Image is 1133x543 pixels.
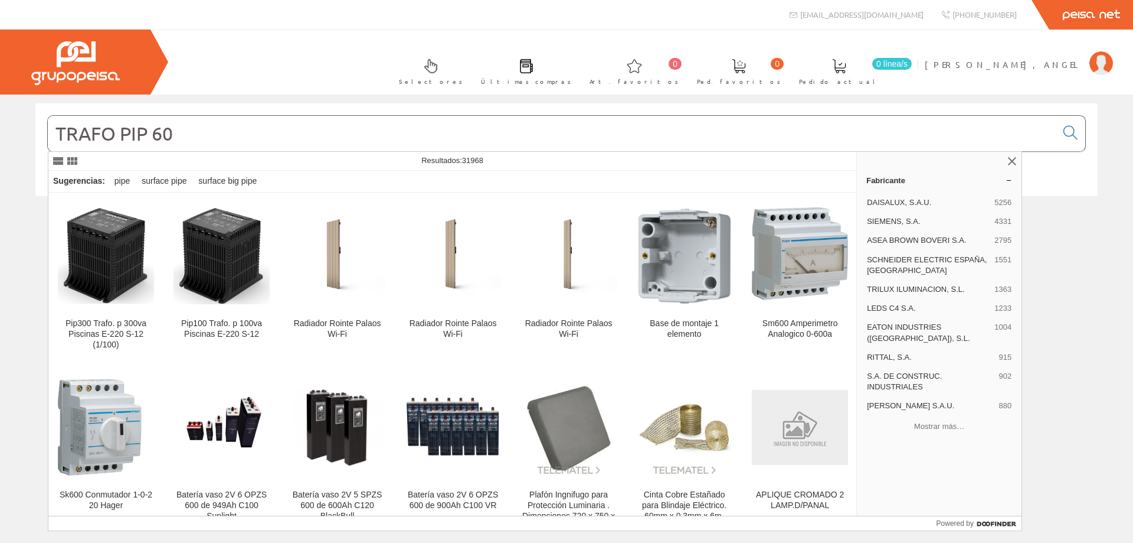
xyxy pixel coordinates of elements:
span: EATON INDUSTRIES ([GEOGRAPHIC_DATA]), S.L. [867,322,990,343]
img: Sm600 Amperimetro Analogico 0-600a [752,207,848,304]
div: Radiador Rointe Palaos Wi-Fi [520,318,617,340]
img: Batería vaso 2V 5 SPZS 600 de 600Ah C120 BlackBull [289,388,385,466]
img: Pip100 Trafo. p 100va Piscinas E-220 S-12 [173,207,270,304]
img: Radiador Rointe Palaos Wi-Fi [520,207,617,304]
div: Batería vaso 2V 6 OPZS 600 de 900Ah C100 VR [405,490,501,511]
span: Ped. favoritos [697,76,781,87]
img: Plafón Ingnifugo para Protección Luminaria . Dimensiones 720 x 750 x 150 mm - FSCP 600 [520,379,617,476]
span: Resultados: [421,156,483,165]
div: Batería vaso 2V 5 SPZS 600 de 600Ah C120 BlackBull [289,490,385,522]
div: Cinta Cobre Estañado para Blindaje Eléctrico. 60mm x 0,3mm x 6m-RAYCOPPER 6000 - Pack 10 [636,490,732,543]
span: SIEMENS, S.A. [867,216,990,227]
span: 0 línea/s [872,58,912,70]
span: [PERSON_NAME] S.A.U. [867,401,994,411]
a: Últimas compras [469,49,577,92]
img: Batería vaso 2V 6 OPZS 600 de 900Ah C100 VR [405,392,501,463]
span: TRILUX ILUMINACION, S.L. [867,284,990,295]
div: Radiador Rointe Palaos Wi-Fi [289,318,385,340]
div: © Grupo Peisa [35,211,1098,221]
span: 1004 [994,322,1011,343]
img: Sk600 Conmutador 1-0-2 20 Hager [58,379,154,476]
div: APLIQUE CROMADO 2 LAMP.D/PANAL [752,490,848,511]
span: 2795 [994,235,1011,246]
div: Sugerencias: [48,173,107,190]
div: Sm600 Amperimetro Analogico 0-600a [752,318,848,340]
span: 0 [669,58,682,70]
a: Powered by [936,516,1022,531]
img: APLIQUE CROMADO 2 LAMP.D/PANAL [752,390,848,465]
span: 1551 [994,255,1011,276]
input: Buscar... [48,116,1056,151]
a: Radiador Rointe Palaos Wi-Fi Radiador Rointe Palaos Wi-Fi [511,193,626,364]
span: [EMAIL_ADDRESS][DOMAIN_NAME] [800,9,924,19]
a: Base de montaje 1 elemento Base de montaje 1 elemento [627,193,742,364]
div: Base de montaje 1 elemento [636,318,732,340]
span: 31968 [462,156,483,165]
div: surface pipe [137,171,191,192]
a: Selectores [387,49,469,92]
div: Radiador Rointe Palaos Wi-Fi [405,318,501,340]
img: Batería vaso 2V 6 OPZS 600 de 949Ah C100 Sunlight [173,391,270,463]
span: SCHNEIDER ELECTRIC ESPAÑA, [GEOGRAPHIC_DATA] [867,255,990,276]
img: Radiador Rointe Palaos Wi-Fi [289,207,385,304]
span: Powered by [936,518,974,529]
a: Radiador Rointe Palaos Wi-Fi Radiador Rointe Palaos Wi-Fi [395,193,510,364]
div: Plafón Ingnifugo para Protección Luminaria . Dimensiones 720 x 750 x 150 mm - FSCP 600 [520,490,617,532]
div: pipe [110,171,135,192]
a: Pip300 Trafo. p 300va Piscinas E-220 S-12 (1/100) Pip300 Trafo. p 300va Piscinas E-220 S-12 (1/100) [48,193,163,364]
img: Radiador Rointe Palaos Wi-Fi [405,207,501,304]
button: Mostrar más… [862,417,1017,436]
span: 5256 [994,197,1011,208]
a: Fabricante [857,171,1021,190]
a: [PERSON_NAME], ANGEL [925,49,1113,60]
span: DAISALUX, S.A.U. [867,197,990,208]
div: surface big pipe [194,171,261,192]
img: Cinta Cobre Estañado para Blindaje Eléctrico. 60mm x 0,3mm x 6m-RAYCOPPER 6000 - Pack 10 [636,379,732,476]
span: RITTAL, S.A. [867,352,994,363]
span: 1233 [994,303,1011,314]
div: Pip100 Trafo. p 100va Piscinas E-220 S-12 [173,318,270,340]
span: 902 [998,371,1011,392]
a: Sm600 Amperimetro Analogico 0-600a Sm600 Amperimetro Analogico 0-600a [742,193,857,364]
a: Radiador Rointe Palaos Wi-Fi Radiador Rointe Palaos Wi-Fi [280,193,395,364]
span: ASEA BROWN BOVERI S.A. [867,235,990,246]
span: Últimas compras [481,76,571,87]
img: Pip300 Trafo. p 300va Piscinas E-220 S-12 (1/100) [58,207,154,304]
span: Pedido actual [799,76,879,87]
span: 915 [998,352,1011,363]
span: 4331 [994,216,1011,227]
span: 880 [998,401,1011,411]
div: Sk600 Conmutador 1-0-2 20 Hager [58,490,154,511]
span: S.A. DE CONSTRUC. INDUSTRIALES [867,371,994,392]
div: Pip300 Trafo. p 300va Piscinas E-220 S-12 (1/100) [58,318,154,350]
span: Art. favoritos [590,76,679,87]
span: 0 [771,58,784,70]
span: 1363 [994,284,1011,295]
span: [PHONE_NUMBER] [952,9,1017,19]
img: Grupo Peisa [31,41,120,85]
span: Selectores [399,76,463,87]
div: Batería vaso 2V 6 OPZS 600 de 949Ah C100 Sunlight [173,490,270,522]
span: [PERSON_NAME], ANGEL [925,58,1083,70]
a: Pip100 Trafo. p 100va Piscinas E-220 S-12 Pip100 Trafo. p 100va Piscinas E-220 S-12 [164,193,279,364]
img: Base de montaje 1 elemento [636,207,732,304]
span: LEDS C4 S.A. [867,303,990,314]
